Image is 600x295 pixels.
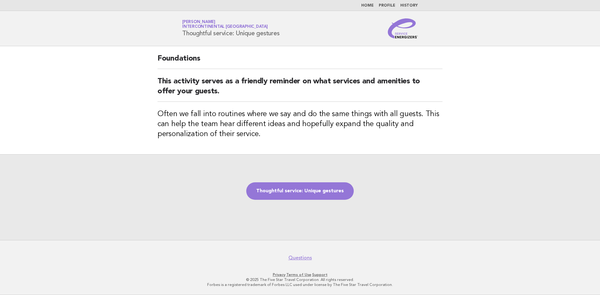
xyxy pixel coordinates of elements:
[157,109,442,139] h3: Often we fall into routines where we say and do the same things with all guests. This can help th...
[109,272,491,277] p: · ·
[286,273,311,277] a: Terms of Use
[246,182,354,200] a: Thoughtful service: Unique gestures
[182,20,268,29] a: [PERSON_NAME]InterContinental [GEOGRAPHIC_DATA]
[157,76,442,102] h2: This activity serves as a friendly reminder on what services and amenities to offer your guests.
[361,4,374,7] a: Home
[312,273,327,277] a: Support
[288,255,312,261] a: Questions
[182,25,268,29] span: InterContinental [GEOGRAPHIC_DATA]
[379,4,395,7] a: Profile
[157,54,442,69] h2: Foundations
[388,18,418,38] img: Service Energizers
[109,282,491,287] p: Forbes is a registered trademark of Forbes LLC used under license by The Five Star Travel Corpora...
[109,277,491,282] p: © 2025 The Five Star Travel Corporation. All rights reserved.
[273,273,285,277] a: Privacy
[182,20,279,37] h1: Thoughtful service: Unique gestures
[400,4,418,7] a: History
